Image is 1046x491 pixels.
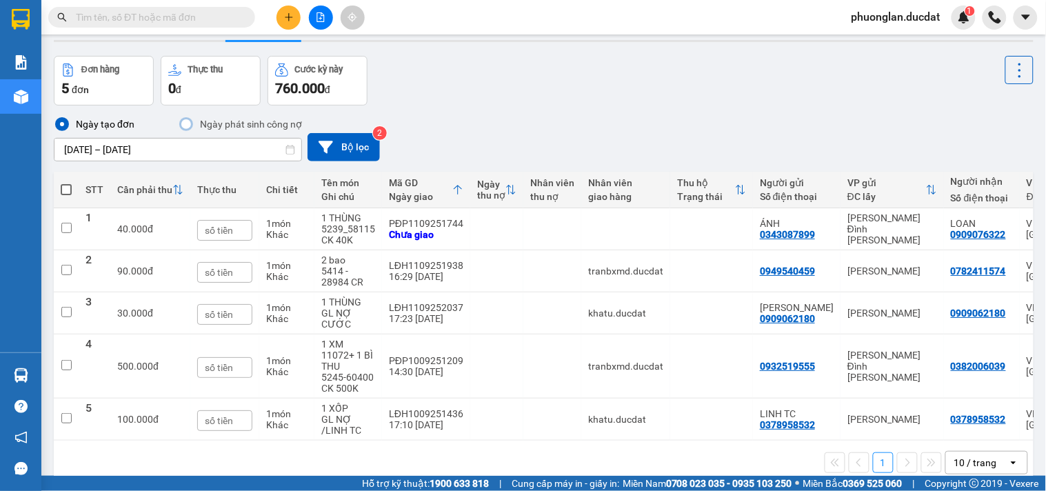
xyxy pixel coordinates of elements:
div: LĐH1109252037 [389,302,463,313]
div: 1 THÙNG [321,212,375,223]
span: 1 [967,6,972,16]
div: [PERSON_NAME] [847,265,937,277]
div: 500.000 [117,361,183,372]
button: Bộ lọc [308,133,380,161]
div: 40.000 [117,223,183,234]
div: 14:30 [DATE] [389,366,463,377]
span: đ [153,361,159,372]
div: ÁNH [760,218,834,229]
div: 0909062180 [760,313,815,324]
sup: 1 [965,6,975,16]
div: Khác [266,313,308,324]
div: 0909062180 [951,308,1006,319]
button: Thực thu0đ [161,56,261,106]
div: 1 XM 11072+ 1 BÌ THU [321,339,375,372]
input: số tiền [197,304,252,325]
span: | [499,476,501,491]
div: [PERSON_NAME] Đình [PERSON_NAME] [847,350,937,383]
div: 1 THÙNG [321,297,375,308]
span: question-circle [14,400,28,413]
span: message [14,462,28,475]
div: Người nhận [951,176,1013,187]
div: 0782411574 [951,265,1006,277]
div: khatu.ducdat [588,308,663,319]
span: search [57,12,67,22]
div: 0343087899 [760,229,815,240]
sup: 2 [373,126,387,140]
div: 16:29 [DATE] [389,271,463,282]
div: Khác [266,419,308,430]
div: 0382006039 [951,361,1006,372]
div: 17:23 [DATE] [389,313,463,324]
button: 1 [873,452,894,473]
div: 30.000 [117,308,183,319]
div: Số điện thoại [760,191,834,202]
div: Cước kỳ này [295,65,343,74]
button: caret-down [1014,6,1038,30]
div: 4 [86,339,103,394]
button: Đơn hàng5đơn [54,56,154,106]
div: VP gửi [847,177,926,188]
div: 5239_58115 CK 40K [321,223,375,245]
div: Ngày tạo đơn [70,116,134,132]
span: đ [148,265,153,277]
div: tranbxmd.ducdat [588,361,663,372]
div: Người gửi [760,177,834,188]
img: icon-new-feature [958,11,970,23]
th: Toggle SortBy [382,172,470,208]
div: Thu hộ [677,177,735,188]
div: thu nợ [477,190,505,201]
span: đơn [72,84,89,95]
div: [PERSON_NAME] [847,308,937,319]
input: Tìm tên, số ĐT hoặc mã đơn [76,10,239,25]
div: 100.000 [117,414,183,425]
div: 1 món [266,355,308,366]
div: giao hàng [588,191,663,202]
div: [PERSON_NAME] [847,414,937,425]
div: 17:10 [DATE] [389,419,463,430]
div: 90.000 [117,265,183,277]
div: 2 [86,254,103,288]
div: Thực thu [188,65,223,74]
div: Nhân viên [588,177,663,188]
div: 0932519555 [760,361,815,372]
span: Cung cấp máy in - giấy in: [512,476,619,491]
div: 1 món [266,408,308,419]
div: 2 bao [321,254,375,265]
span: đ [176,84,181,95]
div: Chưa giao [389,229,463,240]
img: solution-icon [14,55,28,70]
th: Toggle SortBy [110,172,190,208]
div: GL NỢ CƯỚC [321,308,375,330]
span: Miền Bắc [803,476,903,491]
div: 5245-60400 CK 500K [321,372,375,394]
div: Ngày phát sinh công nợ [194,116,302,132]
input: số tiền [197,262,252,283]
div: LĐH1109251938 [389,260,463,271]
span: copyright [969,479,979,488]
div: 5 [86,403,103,436]
span: 5 [61,80,69,97]
div: 10 / trang [954,456,997,470]
div: PHƯƠNG TUYỀN [760,302,834,313]
span: ⚪️ [796,481,800,486]
span: 0 [168,80,176,97]
div: 0378958532 [760,419,815,430]
div: Đơn hàng [81,65,119,74]
svg: open [1008,457,1019,468]
div: Ngày giao [389,191,452,202]
div: LOAN [951,218,1013,229]
input: số tiền [197,220,252,241]
input: Select a date range. [54,139,301,161]
span: đ [148,223,153,234]
div: 5414 - 28984 CR [321,265,375,288]
div: Số điện thoại [951,192,1013,203]
button: file-add [309,6,333,30]
button: Cước kỳ này760.000đ [268,56,368,106]
div: LINH TC [760,408,834,419]
span: notification [14,431,28,444]
div: 1 [86,212,103,245]
span: plus [284,12,294,22]
button: plus [276,6,301,30]
div: [PERSON_NAME] Đình [PERSON_NAME] [847,212,937,245]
